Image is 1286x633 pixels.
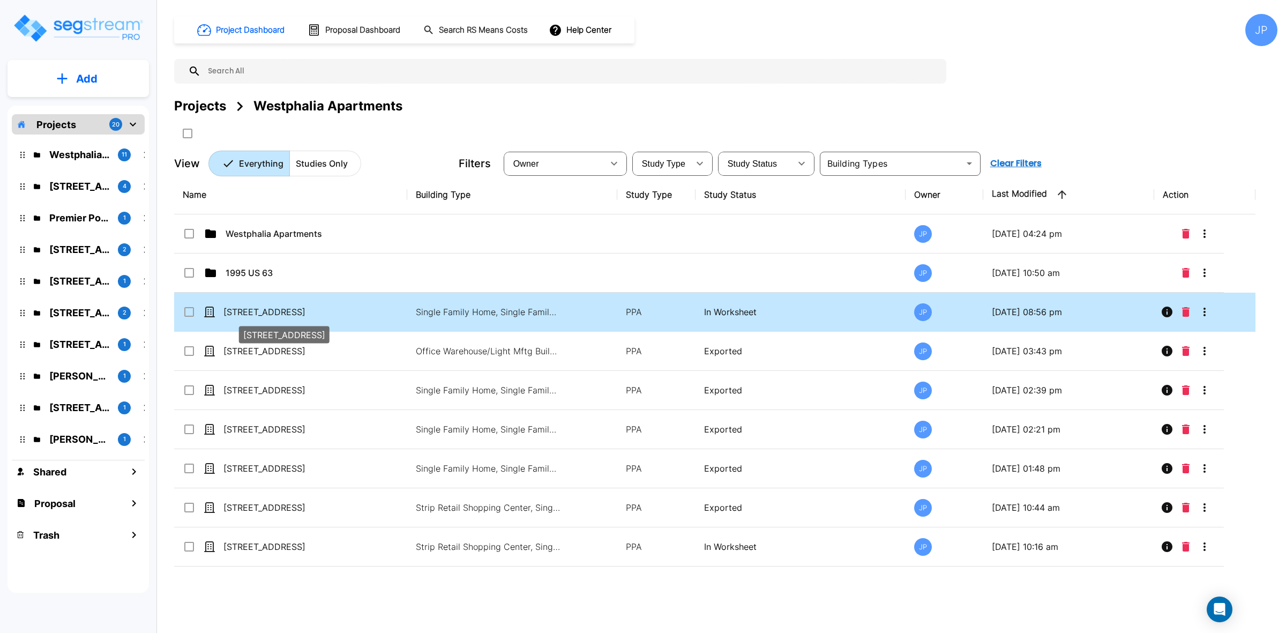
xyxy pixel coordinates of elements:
[49,274,109,288] p: 66-68 Trenton St
[303,19,406,41] button: Proposal Dashboard
[1207,597,1232,622] div: Open Intercom Messenger
[1156,340,1178,362] button: Info
[208,151,290,176] button: Everything
[112,120,119,129] p: 20
[123,277,126,286] p: 1
[123,340,126,349] p: 1
[914,460,932,478] div: JP
[1178,262,1194,284] button: Delete
[123,213,126,222] p: 1
[1178,379,1194,401] button: Delete
[704,384,897,397] p: Exported
[49,242,109,257] p: 10901 Front Beach Road #804
[223,423,331,436] p: [STREET_ADDRESS]
[914,264,932,282] div: JP
[962,156,977,171] button: Open
[617,175,695,214] th: Study Type
[216,24,285,36] h1: Project Dashboard
[416,345,560,358] p: Office Warehouse/Light Mftg Building, Commercial Property Site
[1156,497,1178,518] button: Info
[123,308,126,317] p: 2
[193,18,290,42] button: Project Dashboard
[1194,301,1215,323] button: More-Options
[547,20,616,40] button: Help Center
[49,306,109,320] p: 287 Summit Ave
[1178,419,1194,440] button: Delete
[914,382,932,399] div: JP
[704,306,897,318] p: In Worksheet
[704,501,897,514] p: Exported
[223,345,331,358] p: [STREET_ADDRESS]
[626,345,686,358] p: PPA
[33,465,66,479] h1: Shared
[49,179,109,193] p: 121 LaPorte Ave
[253,96,402,116] div: Westphalia Apartments
[416,384,560,397] p: Single Family Home, Single Family Home Site
[1156,301,1178,323] button: Info
[914,342,932,360] div: JP
[1178,458,1194,479] button: Delete
[1156,458,1178,479] button: Info
[174,96,226,116] div: Projects
[1178,536,1194,557] button: Delete
[1178,301,1194,323] button: Delete
[1178,340,1194,362] button: Delete
[1194,379,1215,401] button: More-Options
[823,156,960,171] input: Building Types
[704,345,897,358] p: Exported
[201,59,941,84] input: Search All
[992,306,1146,318] p: [DATE] 08:56 pm
[34,496,76,511] h1: Proposal
[1194,497,1215,518] button: More-Options
[1154,175,1255,214] th: Action
[174,155,200,172] p: View
[914,421,932,438] div: JP
[626,423,686,436] p: PPA
[914,538,932,556] div: JP
[906,175,983,214] th: Owner
[626,540,686,553] p: PPA
[122,150,127,159] p: 11
[1194,419,1215,440] button: More-Options
[914,499,932,517] div: JP
[49,400,109,415] p: 21904 Marine View Drive South
[419,20,534,41] button: Search RS Means Costs
[208,151,361,176] div: Platform
[720,148,791,178] div: Select
[174,175,407,214] th: Name
[992,423,1146,436] p: [DATE] 02:21 pm
[1156,536,1178,557] button: Info
[1194,223,1215,244] button: More-Options
[243,329,325,341] p: [STREET_ADDRESS]
[992,462,1146,475] p: [DATE] 01:48 pm
[704,540,897,553] p: In Worksheet
[325,24,400,36] h1: Proposal Dashboard
[1178,223,1194,244] button: Delete
[226,266,333,279] p: 1995 US 63
[49,337,109,352] p: 74 Center Road
[223,462,331,475] p: [STREET_ADDRESS]
[223,384,331,397] p: [STREET_ADDRESS]
[439,24,528,36] h1: Search RS Means Costs
[123,371,126,381] p: 1
[642,159,685,168] span: Study Type
[986,153,1046,174] button: Clear Filters
[416,540,560,553] p: Strip Retail Shopping Center, Single Family Home, Commercial Property Site
[992,540,1146,553] p: [DATE] 10:16 am
[1156,419,1178,440] button: Info
[914,225,932,243] div: JP
[12,13,144,43] img: Logo
[992,345,1146,358] p: [DATE] 03:43 pm
[992,266,1146,279] p: [DATE] 10:50 am
[992,384,1146,397] p: [DATE] 02:39 pm
[226,227,333,240] p: Westphalia Apartments
[983,175,1154,214] th: Last Modified
[992,227,1146,240] p: [DATE] 04:24 pm
[626,306,686,318] p: PPA
[416,462,560,475] p: Single Family Home, Single Family Home Site
[1178,497,1194,518] button: Delete
[33,528,59,542] h1: Trash
[49,147,109,162] p: Westphalia Apartments
[1194,340,1215,362] button: More-Options
[1194,536,1215,557] button: More-Options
